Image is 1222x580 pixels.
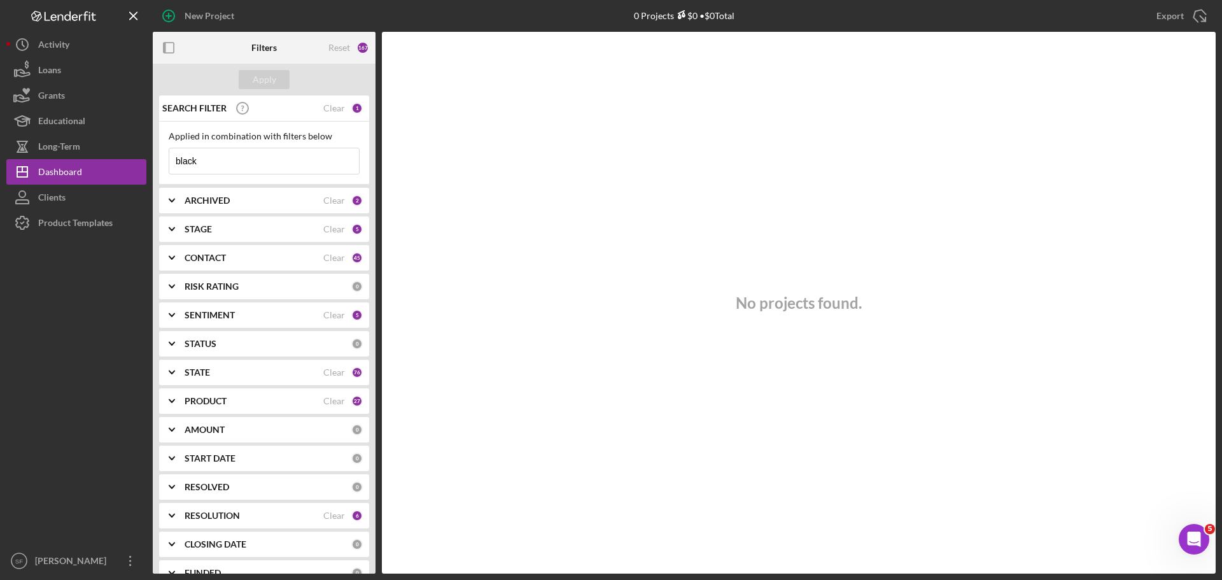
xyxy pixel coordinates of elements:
b: STATUS [185,339,216,349]
button: Long-Term [6,134,146,159]
iframe: Intercom live chat [1179,524,1209,555]
div: Loans [38,57,61,86]
div: Clear [323,103,345,113]
b: SENTIMENT [185,310,235,320]
div: 0 [351,281,363,292]
b: FUNDED [185,568,221,578]
div: 0 [351,338,363,350]
div: Educational [38,108,85,137]
div: $0 [674,10,698,21]
button: New Project [153,3,247,29]
div: Applied in combination with filters below [169,131,360,141]
div: Dashboard [38,159,82,188]
div: 0 [351,481,363,493]
div: Clear [323,195,345,206]
div: Export [1156,3,1184,29]
div: 0 Projects • $0 Total [634,10,734,21]
button: Product Templates [6,210,146,236]
b: CLOSING DATE [185,539,246,549]
div: Clear [323,511,345,521]
div: 45 [351,252,363,264]
span: 5 [1205,524,1215,534]
button: Dashboard [6,159,146,185]
text: SF [15,558,23,565]
div: Clear [323,253,345,263]
div: 0 [351,424,363,435]
div: Clear [323,224,345,234]
div: 1 [351,103,363,114]
div: 5 [351,223,363,235]
b: CONTACT [185,253,226,263]
button: Clients [6,185,146,210]
button: Loans [6,57,146,83]
b: START DATE [185,453,235,463]
button: Grants [6,83,146,108]
div: 0 [351,453,363,464]
div: Clients [38,185,66,213]
div: 6 [351,510,363,521]
div: Clear [323,367,345,378]
b: Filters [251,43,277,53]
div: 0 [351,539,363,550]
div: [PERSON_NAME] [32,548,115,577]
div: 2 [351,195,363,206]
b: STATE [185,367,210,378]
div: Clear [323,396,345,406]
div: Long-Term [38,134,80,162]
b: STAGE [185,224,212,234]
button: Export [1144,3,1216,29]
b: RESOLUTION [185,511,240,521]
div: Product Templates [38,210,113,239]
h3: No projects found. [736,294,862,312]
b: RESOLVED [185,482,229,492]
div: New Project [185,3,234,29]
div: 76 [351,367,363,378]
div: Reset [328,43,350,53]
div: 27 [351,395,363,407]
button: Apply [239,70,290,89]
b: PRODUCT [185,396,227,406]
div: Apply [253,70,276,89]
div: 5 [351,309,363,321]
b: SEARCH FILTER [162,103,227,113]
div: Clear [323,310,345,320]
button: Educational [6,108,146,134]
div: 0 [351,567,363,579]
b: AMOUNT [185,425,225,435]
b: ARCHIVED [185,195,230,206]
button: Activity [6,32,146,57]
b: RISK RATING [185,281,239,292]
div: 167 [356,41,369,54]
div: Grants [38,83,65,111]
button: SF[PERSON_NAME] [6,548,146,574]
div: Activity [38,32,69,60]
